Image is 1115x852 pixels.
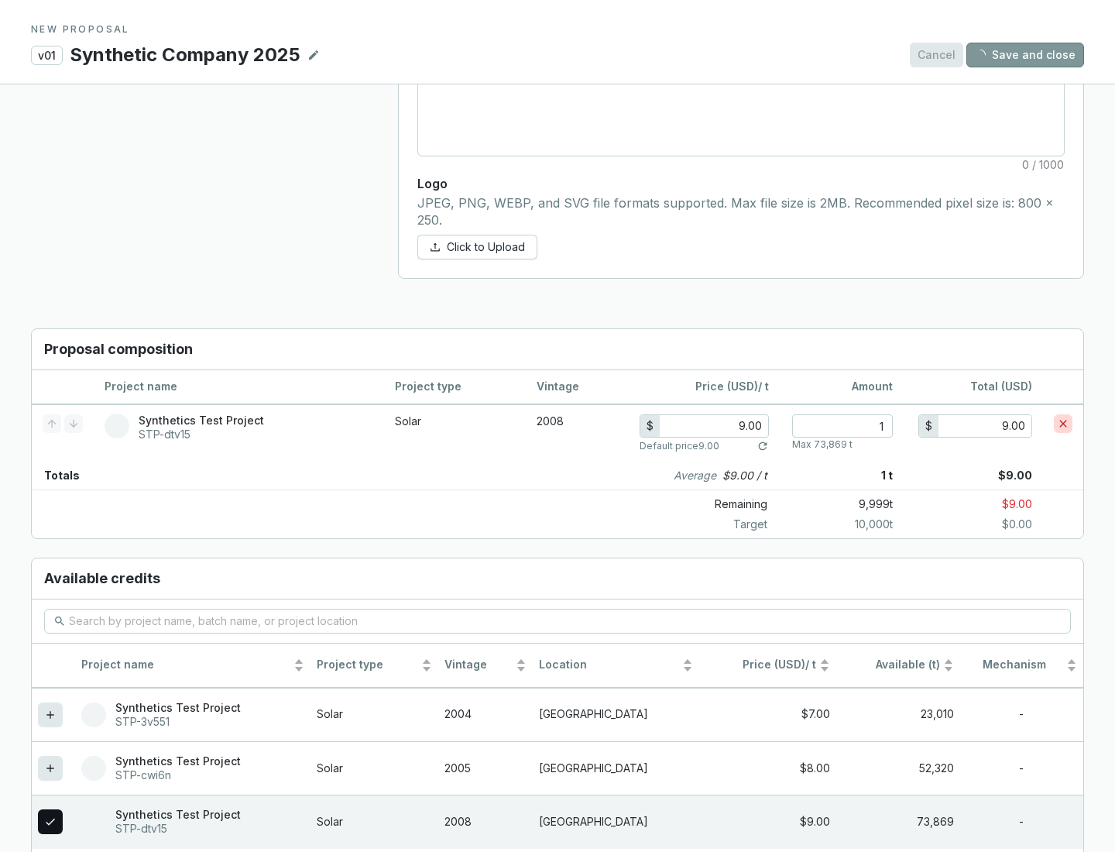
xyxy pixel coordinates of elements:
[539,707,693,722] p: [GEOGRAPHIC_DATA]
[444,658,513,672] span: Vintage
[970,380,1032,393] span: Total (USD)
[842,658,940,672] span: Available (t)
[780,370,904,404] th: Amount
[75,644,310,688] th: Project name
[705,761,830,776] div: $8.00
[69,613,1048,630] input: Search by project name, batch name, or project location
[384,370,526,404] th: Project type
[640,493,780,515] p: Remaining
[836,741,960,795] td: 52,320
[705,815,830,830] div: $9.00
[115,754,241,768] p: Synthetics Test Project
[674,468,716,483] i: Average
[115,715,241,729] p: STP-3v551
[417,235,537,259] button: Click to Upload
[115,808,241,822] p: Synthetics Test Project
[836,644,960,688] th: Available (t)
[960,644,1083,688] th: Mechanism
[32,329,1083,370] h3: Proposal composition
[438,688,533,741] td: 2004
[629,370,780,404] th: / t
[32,558,1083,599] h3: Available credits
[69,42,301,68] p: Synthetic Company 2025
[310,644,437,688] th: Project type
[417,175,1065,192] p: Logo
[640,440,719,452] p: Default price 9.00
[115,822,241,836] p: STP-dtv15
[447,239,525,255] span: Click to Upload
[966,43,1084,67] button: Save and close
[705,658,816,672] span: / t
[960,795,1083,848] td: -
[539,761,693,776] p: [GEOGRAPHIC_DATA]
[310,795,437,848] td: Solar
[743,658,805,671] span: Price (USD)
[526,404,629,462] td: 2008
[438,795,533,848] td: 2008
[115,701,241,715] p: Synthetics Test Project
[722,468,767,483] p: $9.00 / t
[417,195,1065,228] p: JPEG, PNG, WEBP, and SVG file formats supported. Max file size is 2MB. Recommended pixel size is:...
[438,741,533,795] td: 2005
[966,658,1063,672] span: Mechanism
[992,47,1076,63] span: Save and close
[81,658,290,672] span: Project name
[836,688,960,741] td: 23,010
[384,404,526,462] td: Solar
[695,380,758,393] span: Price (USD)
[31,23,1084,36] p: NEW PROPOSAL
[539,658,679,672] span: Location
[31,46,63,65] p: v01
[310,688,437,741] td: Solar
[94,370,384,404] th: Project name
[640,517,780,532] p: Target
[139,428,264,441] p: STP-dtv15
[32,462,80,490] p: Totals
[438,644,533,688] th: Vintage
[430,242,441,253] span: upload
[533,644,699,688] th: Location
[780,493,893,515] p: 9,999 t
[310,741,437,795] td: Solar
[317,658,417,672] span: Project type
[893,517,1083,532] p: $0.00
[836,795,960,848] td: 73,869
[975,50,986,60] span: loading
[960,741,1083,795] td: -
[539,815,693,830] p: [GEOGRAPHIC_DATA]
[893,462,1083,490] p: $9.00
[640,415,660,437] div: $
[780,462,893,490] p: 1 t
[919,415,938,437] div: $
[139,414,264,428] p: Synthetics Test Project
[780,517,893,532] p: 10,000 t
[526,370,629,404] th: Vintage
[705,707,830,722] div: $7.00
[115,768,241,782] p: STP-cwi6n
[960,688,1083,741] td: -
[792,438,853,451] p: Max 73,869 t
[910,43,963,67] button: Cancel
[893,493,1083,515] p: $9.00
